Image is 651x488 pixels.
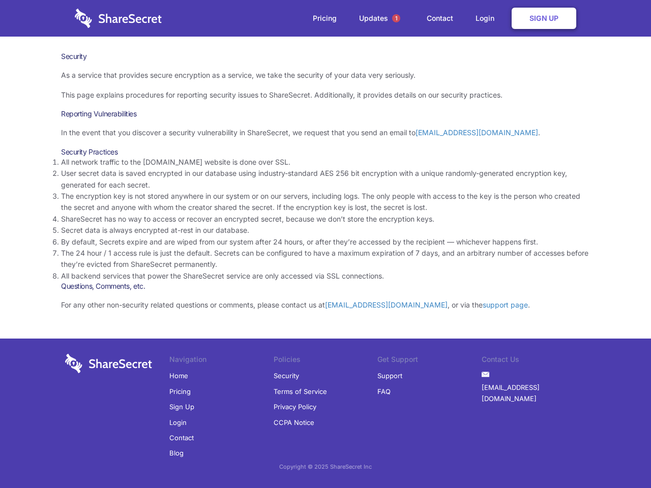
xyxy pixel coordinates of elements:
[61,89,590,101] p: This page explains procedures for reporting security issues to ShareSecret. Additionally, it prov...
[169,368,188,383] a: Home
[274,354,378,368] li: Policies
[325,300,448,309] a: [EMAIL_ADDRESS][DOMAIN_NAME]
[417,3,463,34] a: Contact
[169,415,187,430] a: Login
[75,9,162,28] img: logo-wordmark-white-trans-d4663122ce5f474addd5e946df7df03e33cb6a1c49d2221995e7729f52c070b2.svg
[512,8,576,29] a: Sign Up
[483,300,528,309] a: support page
[61,213,590,225] li: ShareSecret has no way to access or recover an encrypted secret, because we don’t store the encry...
[61,282,590,291] h3: Questions, Comments, etc.
[61,52,590,61] h1: Security
[61,191,590,213] li: The encryption key is not stored anywhere in our system or on our servers, including logs. The on...
[169,354,274,368] li: Navigation
[482,354,586,368] li: Contact Us
[377,384,391,399] a: FAQ
[169,430,194,445] a: Contact
[61,236,590,248] li: By default, Secrets expire and are wiped from our system after 24 hours, or after they’re accesse...
[61,147,590,157] h3: Security Practices
[61,127,590,138] p: In the event that you discover a security vulnerability in ShareSecret, we request that you send ...
[61,157,590,168] li: All network traffic to the [DOMAIN_NAME] website is done over SSL.
[61,225,590,236] li: Secret data is always encrypted at-rest in our database.
[482,380,586,407] a: [EMAIL_ADDRESS][DOMAIN_NAME]
[377,368,402,383] a: Support
[303,3,347,34] a: Pricing
[392,14,400,22] span: 1
[61,109,590,118] h3: Reporting Vulnerabilities
[61,168,590,191] li: User secret data is saved encrypted in our database using industry-standard AES 256 bit encryptio...
[61,270,590,282] li: All backend services that power the ShareSecret service are only accessed via SSL connections.
[274,399,316,414] a: Privacy Policy
[377,354,482,368] li: Get Support
[65,354,152,373] img: logo-wordmark-white-trans-d4663122ce5f474addd5e946df7df03e33cb6a1c49d2221995e7729f52c070b2.svg
[169,384,191,399] a: Pricing
[61,299,590,311] p: For any other non-security related questions or comments, please contact us at , or via the .
[61,70,590,81] p: As a service that provides secure encryption as a service, we take the security of your data very...
[274,384,327,399] a: Terms of Service
[274,415,314,430] a: CCPA Notice
[465,3,510,34] a: Login
[416,128,538,137] a: [EMAIL_ADDRESS][DOMAIN_NAME]
[274,368,299,383] a: Security
[169,445,184,461] a: Blog
[61,248,590,270] li: The 24 hour / 1 access rule is just the default. Secrets can be configured to have a maximum expi...
[169,399,194,414] a: Sign Up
